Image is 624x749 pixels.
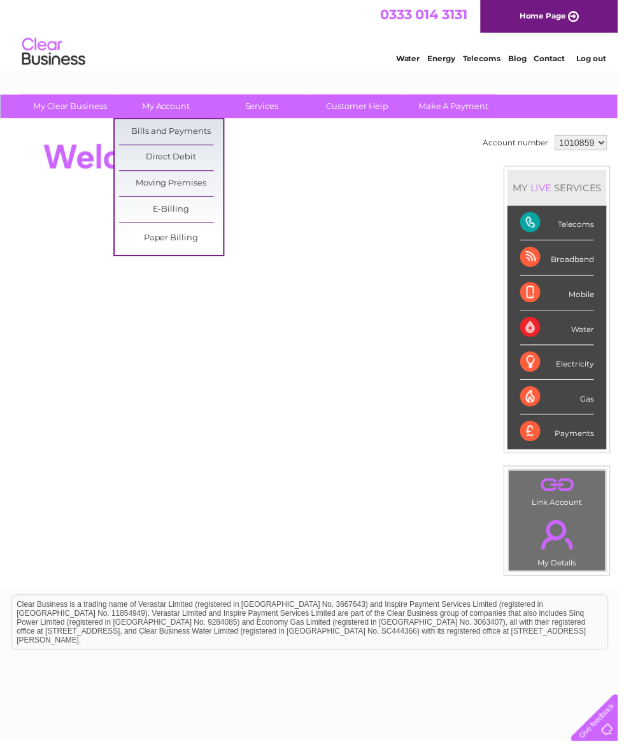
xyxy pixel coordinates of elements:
div: Gas [525,384,600,419]
a: My Account [115,96,220,119]
a: Blog [513,54,532,64]
a: Direct Debit [120,147,225,172]
div: Telecoms [525,208,600,243]
a: Telecoms [467,54,506,64]
div: Water [525,314,600,349]
div: Payments [525,419,600,453]
a: Customer Help [309,96,414,119]
a: . [517,479,608,501]
div: Broadband [525,243,600,278]
a: Water [400,54,424,64]
div: Electricity [525,349,600,384]
div: MY SERVICES [513,171,613,208]
a: 0333 014 3131 [384,6,472,22]
td: Account number [485,133,557,155]
img: logo.png [22,33,87,72]
a: . [517,518,608,562]
a: Log out [582,54,612,64]
a: Energy [432,54,460,64]
div: LIVE [533,184,560,196]
a: Contact [539,54,571,64]
a: Make A Payment [406,96,511,119]
a: Moving Premises [120,173,225,198]
div: Mobile [525,279,600,314]
td: My Details [513,514,612,577]
a: E-Billing [120,199,225,224]
a: Services [212,96,317,119]
a: Bills and Payments [120,120,225,146]
a: Paper Billing [120,228,225,254]
td: Link Account [513,475,612,515]
div: Clear Business is a trading name of Verastar Limited (registered in [GEOGRAPHIC_DATA] No. 3667643... [12,7,614,62]
a: My Clear Business [18,96,124,119]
